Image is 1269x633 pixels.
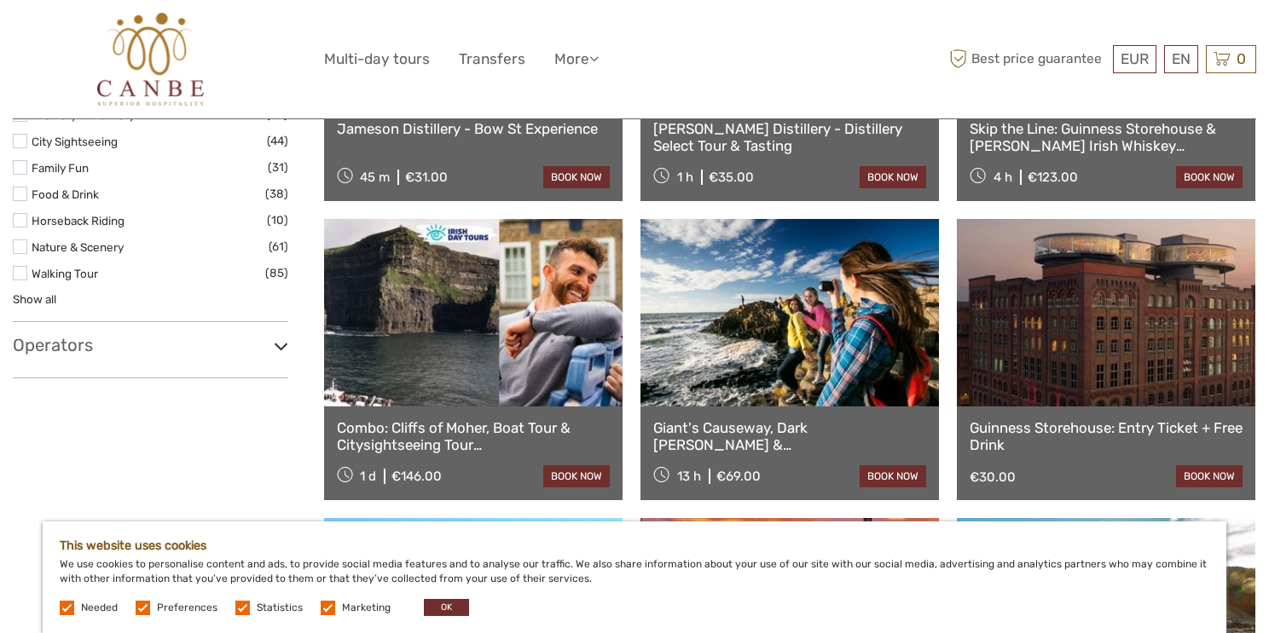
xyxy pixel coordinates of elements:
[43,521,1226,633] div: We use cookies to personalise content and ads, to provide social media features and to analyse ou...
[653,120,926,155] a: [PERSON_NAME] Distillery - Distillery Select Tour & Tasting
[716,469,761,484] div: €69.00
[405,170,448,185] div: €31.00
[1121,50,1149,67] span: EUR
[543,166,610,188] a: book now
[268,158,288,177] span: (31)
[1234,50,1249,67] span: 0
[265,263,288,283] span: (85)
[391,469,442,484] div: €146.00
[97,13,204,106] img: 602-0fc6e88d-d366-4c1d-ad88-b45bd91116e8_logo_big.jpg
[709,170,754,185] div: €35.00
[13,292,56,306] a: Show all
[32,108,135,122] a: Brewery & Distillery
[1176,166,1243,188] a: book now
[543,465,610,487] a: book now
[653,419,926,454] a: Giant's Causeway, Dark [PERSON_NAME] & [GEOGRAPHIC_DATA]
[157,601,217,615] label: Preferences
[860,465,926,487] a: book now
[196,26,217,47] button: Open LiveChat chat widget
[860,166,926,188] a: book now
[970,120,1243,155] a: Skip the Line: Guinness Storehouse & [PERSON_NAME] Irish Whiskey Experience Tour
[267,210,288,230] span: (10)
[994,170,1012,185] span: 4 h
[677,170,693,185] span: 1 h
[424,599,469,616] button: OK
[24,30,193,43] p: We're away right now. Please check back later!
[267,131,288,151] span: (44)
[337,419,610,454] a: Combo: Cliffs of Moher, Boat Tour & Citysightseeing Tour [GEOGRAPHIC_DATA]
[1176,465,1243,487] a: book now
[946,45,1110,73] span: Best price guarantee
[32,187,99,201] a: Food & Drink
[677,469,701,484] span: 13 h
[13,335,288,355] h3: Operators
[257,601,303,615] label: Statistics
[32,135,118,148] a: City Sightseeing
[554,47,599,72] a: More
[324,47,430,72] a: Multi-day tours
[32,161,89,175] a: Family Fun
[970,419,1243,454] a: Guinness Storehouse: Entry Ticket + Free Drink
[337,120,610,137] a: Jameson Distillery - Bow St Experience
[32,214,125,227] a: Horseback Riding
[342,601,391,615] label: Marketing
[81,601,118,615] label: Needed
[265,184,288,204] span: (38)
[360,170,390,185] span: 45 m
[459,47,525,72] a: Transfers
[60,538,1209,553] h5: This website uses cookies
[32,240,124,254] a: Nature & Scenery
[1164,45,1198,73] div: EN
[360,469,376,484] span: 1 d
[269,237,288,256] span: (61)
[970,469,1016,485] div: €30.00
[32,267,98,280] a: Walking Tour
[1028,170,1078,185] div: €123.00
